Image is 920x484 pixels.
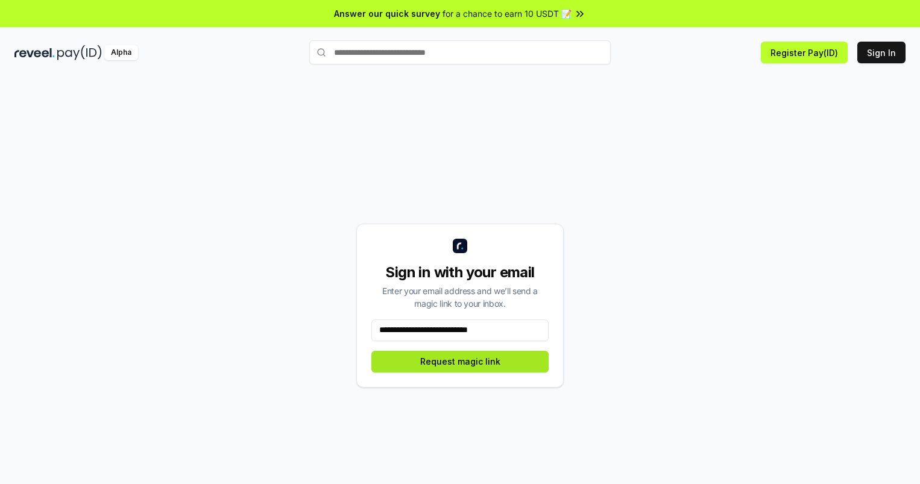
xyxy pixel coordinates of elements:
div: Enter your email address and we’ll send a magic link to your inbox. [371,284,549,310]
button: Request magic link [371,351,549,372]
button: Sign In [857,42,906,63]
img: pay_id [57,45,102,60]
img: logo_small [453,239,467,253]
span: Answer our quick survey [334,7,440,20]
button: Register Pay(ID) [761,42,848,63]
div: Alpha [104,45,138,60]
span: for a chance to earn 10 USDT 📝 [443,7,572,20]
div: Sign in with your email [371,263,549,282]
img: reveel_dark [14,45,55,60]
